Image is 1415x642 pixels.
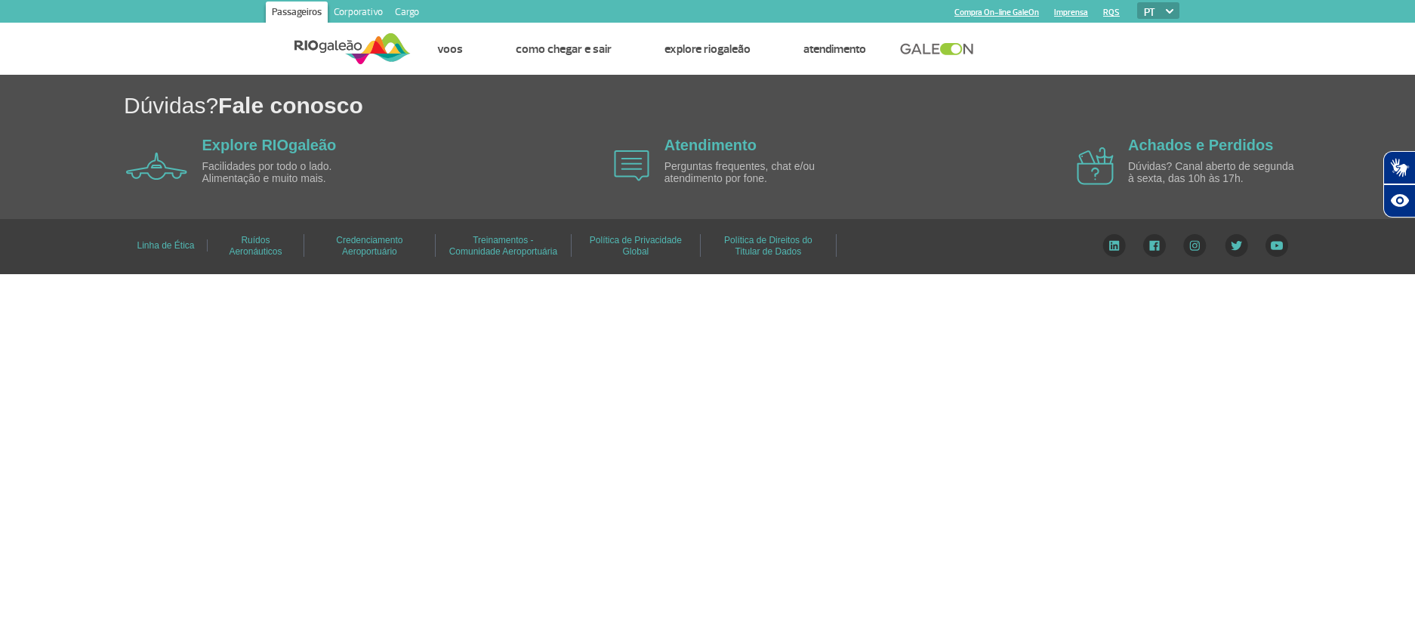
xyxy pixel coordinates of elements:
a: Ruídos Aeronáuticos [229,230,282,262]
a: Imprensa [1054,8,1088,17]
a: Treinamentos - Comunidade Aeroportuária [449,230,557,262]
a: Explore RIOgaleão [664,42,751,57]
a: Voos [437,42,463,57]
img: Instagram [1183,234,1207,257]
p: Dúvidas? Canal aberto de segunda à sexta, das 10h às 17h. [1128,161,1302,184]
button: Abrir tradutor de língua de sinais. [1383,151,1415,184]
a: Política de Privacidade Global [590,230,682,262]
img: airplane icon [1077,147,1114,185]
img: LinkedIn [1102,234,1126,257]
img: Facebook [1143,234,1166,257]
a: Atendimento [664,137,757,153]
a: Passageiros [266,2,328,26]
a: Cargo [389,2,425,26]
a: RQS [1103,8,1120,17]
img: airplane icon [614,150,649,181]
span: Fale conosco [218,93,363,118]
div: Plugin de acessibilidade da Hand Talk. [1383,151,1415,218]
a: Política de Direitos do Titular de Dados [724,230,812,262]
button: Abrir recursos assistivos. [1383,184,1415,218]
img: airplane icon [126,153,187,180]
a: Como chegar e sair [516,42,612,57]
p: Facilidades por todo o lado. Alimentação e muito mais. [202,161,376,184]
a: Achados e Perdidos [1128,137,1273,153]
a: Corporativo [328,2,389,26]
p: Perguntas frequentes, chat e/ou atendimento por fone. [664,161,838,184]
img: Twitter [1225,234,1248,257]
h1: Dúvidas? [124,90,1415,121]
a: Atendimento [803,42,866,57]
a: Compra On-line GaleOn [954,8,1039,17]
a: Explore RIOgaleão [202,137,337,153]
img: YouTube [1265,234,1288,257]
a: Linha de Ética [137,235,194,256]
a: Credenciamento Aeroportuário [336,230,402,262]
